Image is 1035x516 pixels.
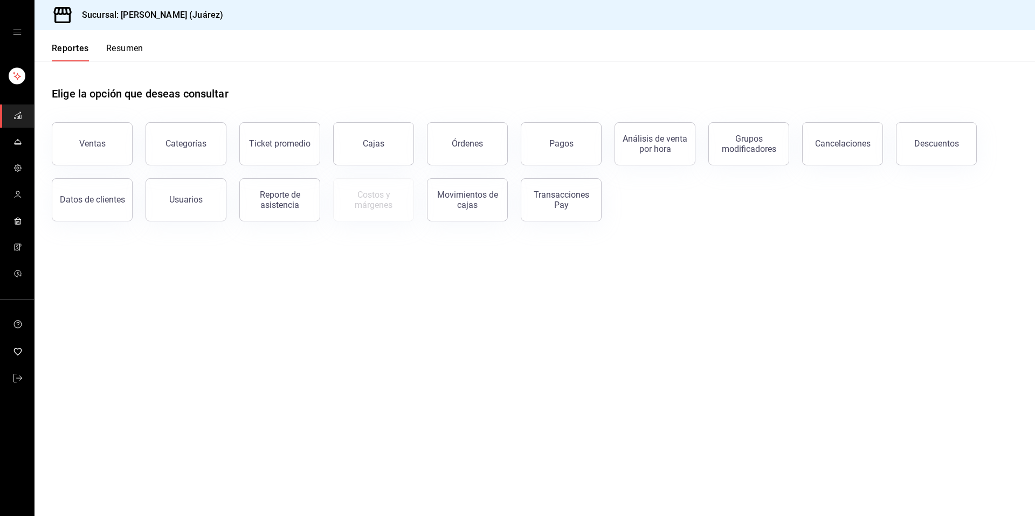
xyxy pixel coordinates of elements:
[427,178,508,221] button: Movimientos de cajas
[528,190,595,210] div: Transacciones Pay
[363,137,385,150] div: Cajas
[79,138,106,149] div: Ventas
[521,122,602,165] button: Pagos
[146,122,226,165] button: Categorías
[169,194,203,205] div: Usuarios
[60,194,125,205] div: Datos de clientes
[239,178,320,221] button: Reporte de asistencia
[427,122,508,165] button: Órdenes
[249,138,310,149] div: Ticket promedio
[106,43,143,61] button: Resumen
[52,86,229,102] h1: Elige la opción que deseas consultar
[239,122,320,165] button: Ticket promedio
[615,122,695,165] button: Análisis de venta por hora
[914,138,959,149] div: Descuentos
[622,134,688,154] div: Análisis de venta por hora
[434,190,501,210] div: Movimientos de cajas
[333,178,414,221] button: Contrata inventarios para ver este reporte
[52,178,133,221] button: Datos de clientes
[896,122,977,165] button: Descuentos
[715,134,782,154] div: Grupos modificadores
[13,28,22,37] button: open drawer
[708,122,789,165] button: Grupos modificadores
[452,138,483,149] div: Órdenes
[521,178,602,221] button: Transacciones Pay
[802,122,883,165] button: Cancelaciones
[73,9,223,22] h3: Sucursal: [PERSON_NAME] (Juárez)
[52,43,89,61] button: Reportes
[52,43,143,61] div: navigation tabs
[165,138,206,149] div: Categorías
[146,178,226,221] button: Usuarios
[340,190,407,210] div: Costos y márgenes
[333,122,414,165] a: Cajas
[246,190,313,210] div: Reporte de asistencia
[52,122,133,165] button: Ventas
[549,138,574,149] div: Pagos
[815,138,871,149] div: Cancelaciones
